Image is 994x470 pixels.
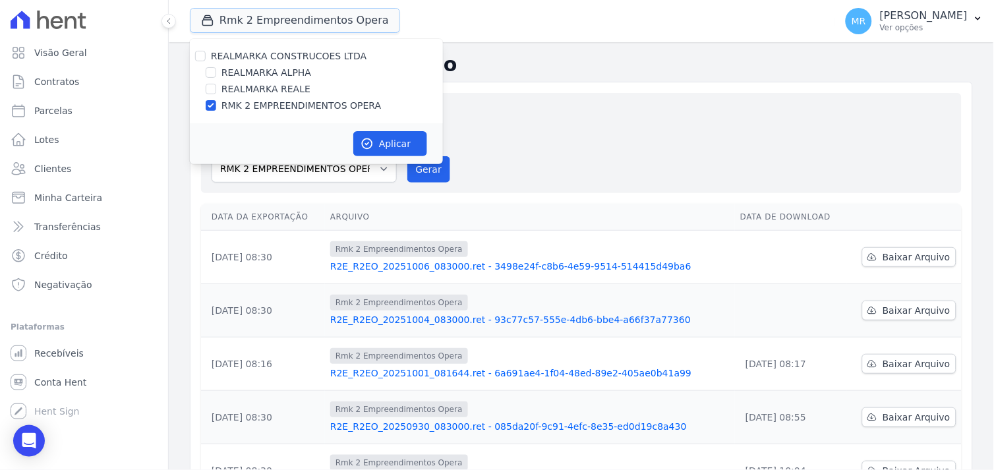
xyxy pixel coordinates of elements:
[190,8,400,33] button: Rmk 2 Empreendimentos Opera
[34,46,87,59] span: Visão Geral
[883,357,950,370] span: Baixar Arquivo
[5,214,163,240] a: Transferências
[330,295,468,310] span: Rmk 2 Empreendimentos Opera
[735,204,846,231] th: Data de Download
[325,204,735,231] th: Arquivo
[835,3,994,40] button: MR [PERSON_NAME] Ver opções
[190,53,973,76] h2: Exportações de Retorno
[34,133,59,146] span: Lotes
[34,104,73,117] span: Parcelas
[330,420,730,433] a: R2E_R2EO_20250930_083000.ret - 085da20f-9c91-4efc-8e35-ed0d19c8a430
[34,191,102,204] span: Minha Carteira
[5,98,163,124] a: Parcelas
[201,284,325,338] td: [DATE] 08:30
[735,391,846,444] td: [DATE] 08:55
[862,247,956,267] a: Baixar Arquivo
[5,127,163,153] a: Lotes
[34,278,92,291] span: Negativação
[221,66,311,80] label: REALMARKA ALPHA
[862,301,956,320] a: Baixar Arquivo
[883,304,950,317] span: Baixar Arquivo
[407,156,451,183] button: Gerar
[862,407,956,427] a: Baixar Arquivo
[221,82,310,96] label: REALMARKA REALE
[34,249,68,262] span: Crédito
[330,313,730,326] a: R2E_R2EO_20251004_083000.ret - 93c77c57-555e-4db6-bbe4-a66f37a77360
[34,75,79,88] span: Contratos
[5,340,163,367] a: Recebíveis
[5,369,163,396] a: Conta Hent
[883,411,950,424] span: Baixar Arquivo
[330,260,730,273] a: R2E_R2EO_20251006_083000.ret - 3498e24f-c8b6-4e59-9514-514415d49ba6
[735,338,846,391] td: [DATE] 08:17
[5,243,163,269] a: Crédito
[34,220,101,233] span: Transferências
[201,204,325,231] th: Data da Exportação
[330,401,468,417] span: Rmk 2 Empreendimentos Opera
[13,425,45,457] div: Open Intercom Messenger
[34,376,86,389] span: Conta Hent
[852,16,866,26] span: MR
[5,69,163,95] a: Contratos
[883,250,950,264] span: Baixar Arquivo
[201,231,325,284] td: [DATE] 08:30
[201,338,325,391] td: [DATE] 08:16
[211,51,367,61] label: REALMARKA CONSTRUCOES LTDA
[201,391,325,444] td: [DATE] 08:30
[34,162,71,175] span: Clientes
[34,347,84,360] span: Recebíveis
[353,131,427,156] button: Aplicar
[5,156,163,182] a: Clientes
[330,348,468,364] span: Rmk 2 Empreendimentos Opera
[880,9,968,22] p: [PERSON_NAME]
[880,22,968,33] p: Ver opções
[221,99,381,113] label: RMK 2 EMPREENDIMENTOS OPERA
[862,354,956,374] a: Baixar Arquivo
[330,241,468,257] span: Rmk 2 Empreendimentos Opera
[330,367,730,380] a: R2E_R2EO_20251001_081644.ret - 6a691ae4-1f04-48ed-89e2-405ae0b41a99
[5,185,163,211] a: Minha Carteira
[11,319,158,335] div: Plataformas
[5,40,163,66] a: Visão Geral
[5,272,163,298] a: Negativação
